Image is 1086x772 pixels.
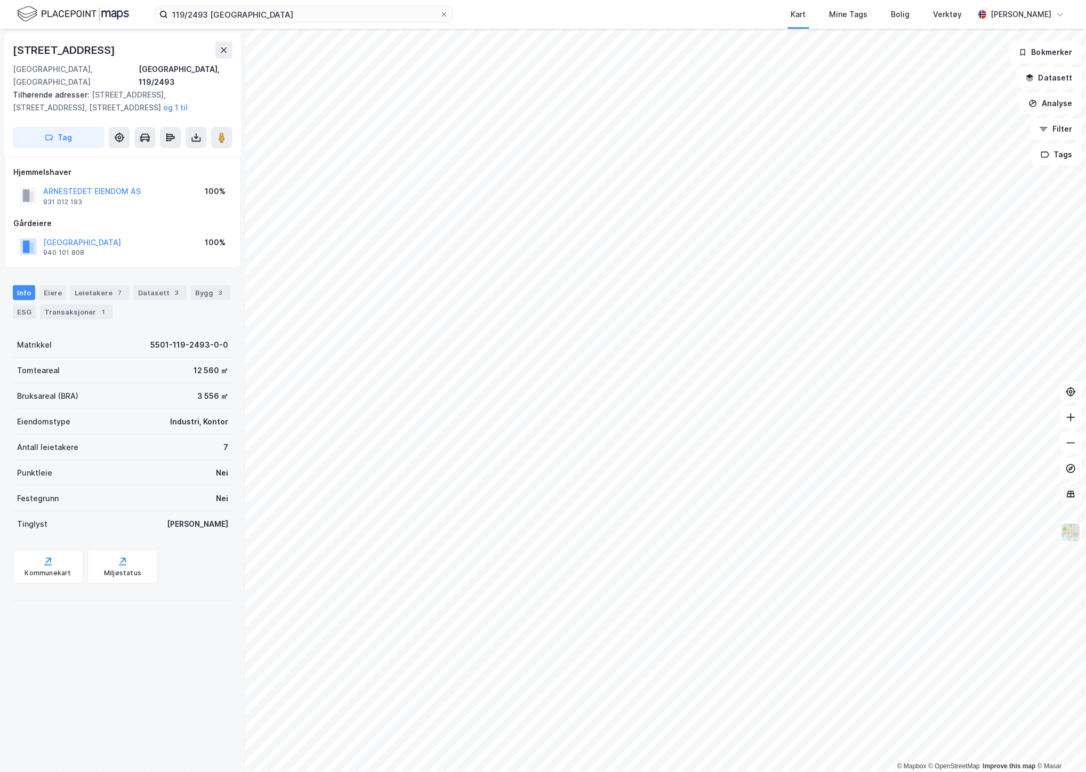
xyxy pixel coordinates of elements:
[983,763,1036,770] a: Improve this map
[150,339,228,351] div: 5501-119-2493-0-0
[17,5,129,23] img: logo.f888ab2527a4732fd821a326f86c7f29.svg
[17,441,78,454] div: Antall leietakere
[43,198,82,206] div: 931 012 193
[223,441,228,454] div: 7
[13,42,117,59] div: [STREET_ADDRESS]
[891,8,910,21] div: Bolig
[167,518,228,530] div: [PERSON_NAME]
[13,166,232,179] div: Hjemmelshaver
[791,8,806,21] div: Kart
[17,467,52,479] div: Punktleie
[205,185,226,198] div: 100%
[17,390,78,403] div: Bruksareal (BRA)
[17,339,52,351] div: Matrikkel
[216,467,228,479] div: Nei
[172,287,182,298] div: 3
[13,217,232,230] div: Gårdeiere
[104,569,141,577] div: Miljøstatus
[1017,67,1082,89] button: Datasett
[1031,118,1082,140] button: Filter
[1010,42,1082,63] button: Bokmerker
[13,90,92,99] span: Tilhørende adresser:
[13,304,36,319] div: ESG
[40,304,113,319] div: Transaksjoner
[830,8,868,21] div: Mine Tags
[215,287,226,298] div: 3
[934,8,962,21] div: Verktøy
[897,763,927,770] a: Mapbox
[17,492,59,505] div: Festegrunn
[13,63,139,89] div: [GEOGRAPHIC_DATA], [GEOGRAPHIC_DATA]
[1033,721,1086,772] div: Kontrollprogram for chat
[929,763,980,770] a: OpenStreetMap
[134,285,187,300] div: Datasett
[1033,721,1086,772] iframe: Chat Widget
[17,364,60,377] div: Tomteareal
[991,8,1052,21] div: [PERSON_NAME]
[1061,522,1081,543] img: Z
[39,285,66,300] div: Eiere
[98,307,109,317] div: 1
[13,89,224,114] div: [STREET_ADDRESS], [STREET_ADDRESS], [STREET_ADDRESS]
[13,285,35,300] div: Info
[139,63,232,89] div: [GEOGRAPHIC_DATA], 119/2493
[194,364,228,377] div: 12 560 ㎡
[191,285,230,300] div: Bygg
[1020,93,1082,114] button: Analyse
[1032,144,1082,165] button: Tags
[115,287,125,298] div: 7
[25,569,71,577] div: Kommunekart
[205,236,226,249] div: 100%
[43,248,84,257] div: 940 101 808
[168,6,440,22] input: Søk på adresse, matrikkel, gårdeiere, leietakere eller personer
[216,492,228,505] div: Nei
[70,285,130,300] div: Leietakere
[197,390,228,403] div: 3 556 ㎡
[17,518,47,530] div: Tinglyst
[13,127,104,148] button: Tag
[17,415,70,428] div: Eiendomstype
[170,415,228,428] div: Industri, Kontor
